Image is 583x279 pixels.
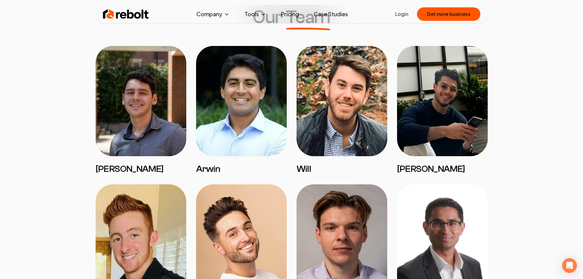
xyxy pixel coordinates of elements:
h3: Will [297,164,387,175]
img: Will [297,46,387,156]
h3: Arwin [196,164,287,175]
a: Login [395,10,408,18]
img: Mitchell [96,46,186,156]
img: Rebolt Logo [103,8,149,20]
h3: [PERSON_NAME] [397,164,488,175]
span: Team [286,8,330,26]
button: Tools [240,8,271,20]
a: Pricing [276,8,304,20]
a: Case Studies [309,8,353,20]
div: Open Intercom Messenger [562,258,577,273]
h3: [PERSON_NAME] [96,164,186,175]
h3: Our [253,8,330,26]
button: Company [191,8,235,20]
img: Omar [397,46,488,156]
button: Get more business [417,7,480,21]
img: Arwin [196,46,287,156]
